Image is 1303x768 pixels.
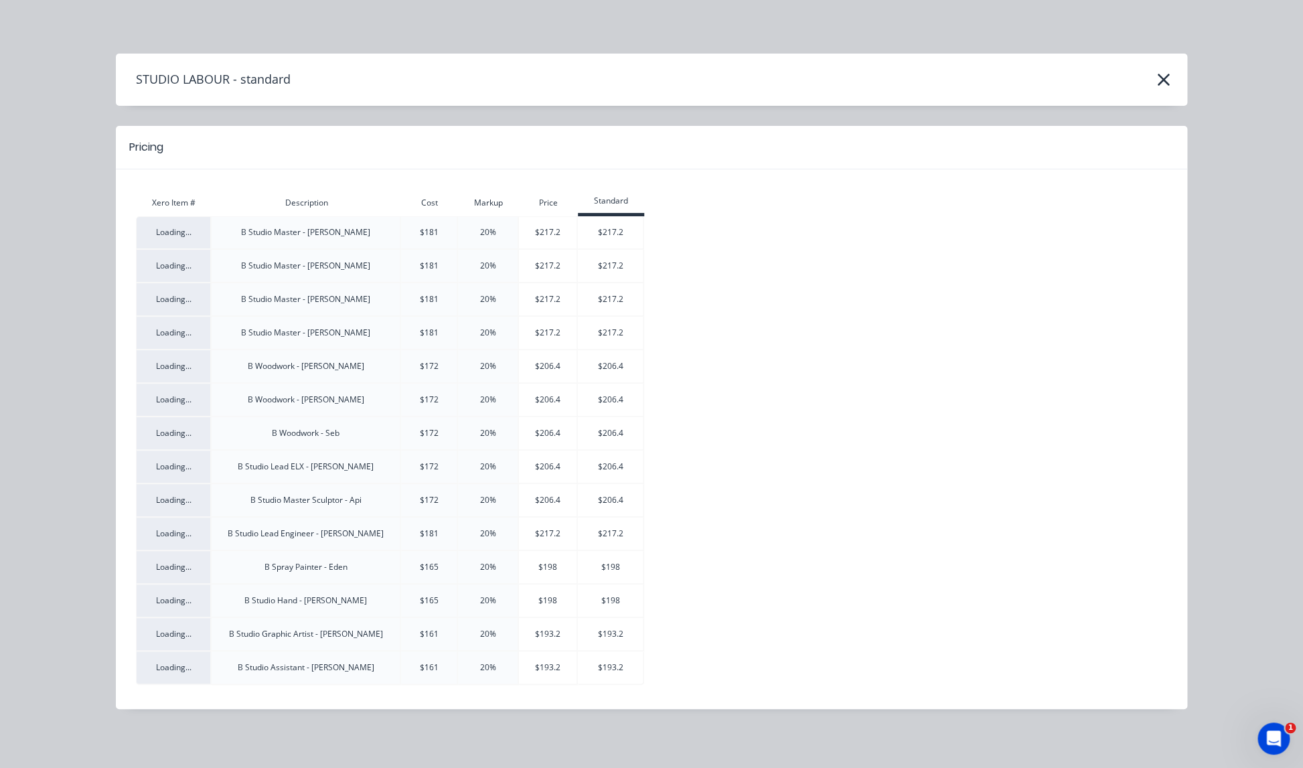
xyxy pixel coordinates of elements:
[156,528,191,539] span: Loading...
[212,427,400,439] div: B Woodwork - Seb
[156,260,191,271] span: Loading...
[156,293,191,305] span: Loading...
[519,427,577,439] div: $206.4
[116,67,291,92] h4: STUDIO LABOUR - standard
[156,327,191,338] span: Loading...
[401,595,457,607] div: $165
[458,595,518,607] div: 20%
[578,561,643,573] div: $198
[212,394,400,406] div: B Woodwork - [PERSON_NAME]
[519,226,577,238] div: $217.2
[519,394,577,406] div: $206.4
[578,394,643,406] div: $206.4
[578,494,643,506] div: $206.4
[578,360,643,372] div: $206.4
[519,360,577,372] div: $206.4
[578,226,643,238] div: $217.2
[519,197,578,209] div: Price
[401,494,457,506] div: $172
[578,662,643,674] div: $193.2
[458,662,518,674] div: 20%
[578,628,643,640] div: $193.2
[212,293,400,305] div: B Studio Master - [PERSON_NAME]
[212,360,400,372] div: B Woodwork - [PERSON_NAME]
[212,561,400,573] div: B Spray Painter - Eden
[212,628,400,640] div: B Studio Graphic Artist - [PERSON_NAME]
[458,427,518,439] div: 20%
[212,197,401,209] div: Description
[519,595,577,607] div: $198
[458,394,518,406] div: 20%
[212,461,400,473] div: B Studio Lead ELX - [PERSON_NAME]
[458,260,518,272] div: 20%
[212,662,400,674] div: B Studio Assistant - [PERSON_NAME]
[519,528,577,540] div: $217.2
[212,327,400,339] div: B Studio Master - [PERSON_NAME]
[212,528,400,540] div: B Studio Lead Engineer - [PERSON_NAME]
[156,427,191,439] span: Loading...
[156,461,191,472] span: Loading...
[212,494,400,506] div: B Studio Master Sculptor - Api
[578,461,643,473] div: $206.4
[401,293,457,305] div: $181
[401,528,457,540] div: $181
[519,327,577,339] div: $217.2
[401,628,457,640] div: $161
[578,595,643,607] div: $198
[156,494,191,506] span: Loading...
[212,226,400,238] div: B Studio Master - [PERSON_NAME]
[519,561,577,573] div: $198
[519,662,577,674] div: $193.2
[458,494,518,506] div: 20%
[458,528,518,540] div: 20%
[401,327,457,339] div: $181
[401,260,457,272] div: $181
[458,226,518,238] div: 20%
[458,461,518,473] div: 20%
[519,461,577,473] div: $206.4
[578,195,644,207] div: Standard
[401,360,457,372] div: $172
[129,139,163,155] div: Pricing
[519,293,577,305] div: $217.2
[578,327,643,339] div: $217.2
[212,260,400,272] div: B Studio Master - [PERSON_NAME]
[136,197,212,209] div: Xero Item #
[156,360,191,372] span: Loading...
[578,293,643,305] div: $217.2
[156,394,191,405] span: Loading...
[1257,722,1290,755] iframe: Intercom live chat
[401,427,457,439] div: $172
[212,595,400,607] div: B Studio Hand - [PERSON_NAME]
[156,662,191,673] span: Loading...
[458,327,518,339] div: 20%
[519,494,577,506] div: $206.4
[458,197,519,209] div: Markup
[156,628,191,639] span: Loading...
[401,662,457,674] div: $161
[401,197,458,209] div: Cost
[519,260,577,272] div: $217.2
[401,561,457,573] div: $165
[458,561,518,573] div: 20%
[458,628,518,640] div: 20%
[458,360,518,372] div: 20%
[519,628,577,640] div: $193.2
[401,461,457,473] div: $172
[578,427,643,439] div: $206.4
[458,293,518,305] div: 20%
[401,394,457,406] div: $172
[401,226,457,238] div: $181
[156,226,191,238] span: Loading...
[156,561,191,572] span: Loading...
[578,528,643,540] div: $217.2
[578,260,643,272] div: $217.2
[1285,722,1296,733] span: 1
[156,595,191,606] span: Loading...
